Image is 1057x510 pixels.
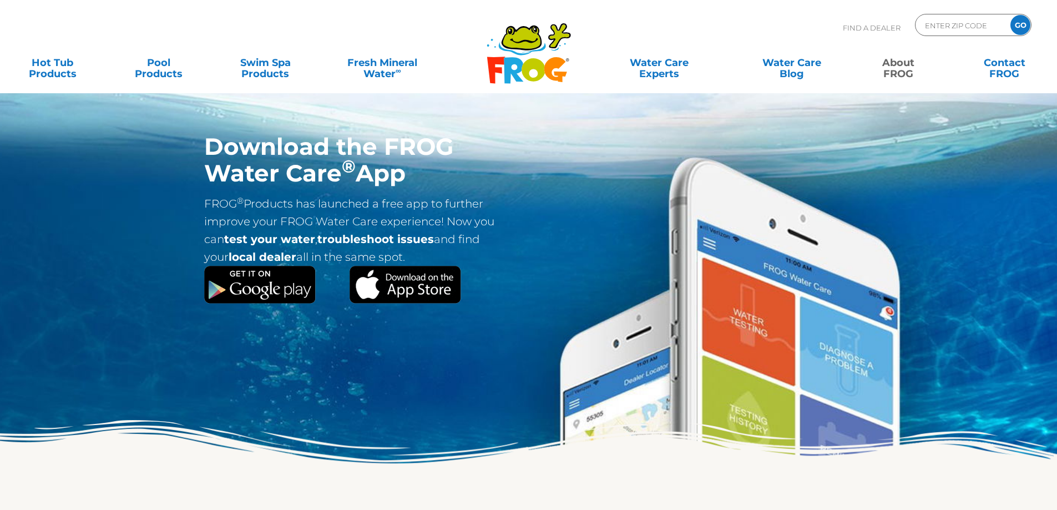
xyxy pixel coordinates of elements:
sup: ® [237,195,244,206]
input: GO [1010,15,1030,35]
strong: test your water [224,233,315,246]
a: ContactFROG [963,52,1046,74]
a: Hot TubProducts [11,52,94,74]
img: Apple App Store [349,266,461,304]
sup: ∞ [396,66,401,75]
img: Google Play [204,266,316,304]
strong: local dealer [229,250,296,264]
a: Swim SpaProducts [224,52,307,74]
input: Zip Code Form [924,17,999,33]
sup: ® [342,156,356,177]
a: PoolProducts [118,52,200,74]
p: Find A Dealer [843,14,901,42]
p: FROG Products has launched a free app to further improve your FROG Water Care experience! Now you... [204,195,495,266]
a: AboutFROG [857,52,939,74]
strong: troubleshoot issues [317,233,434,246]
a: Fresh MineralWater∞ [330,52,434,74]
h1: Download the FROG Water Care App [204,133,495,186]
a: Water CareExperts [592,52,726,74]
a: Water CareBlog [750,52,833,74]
